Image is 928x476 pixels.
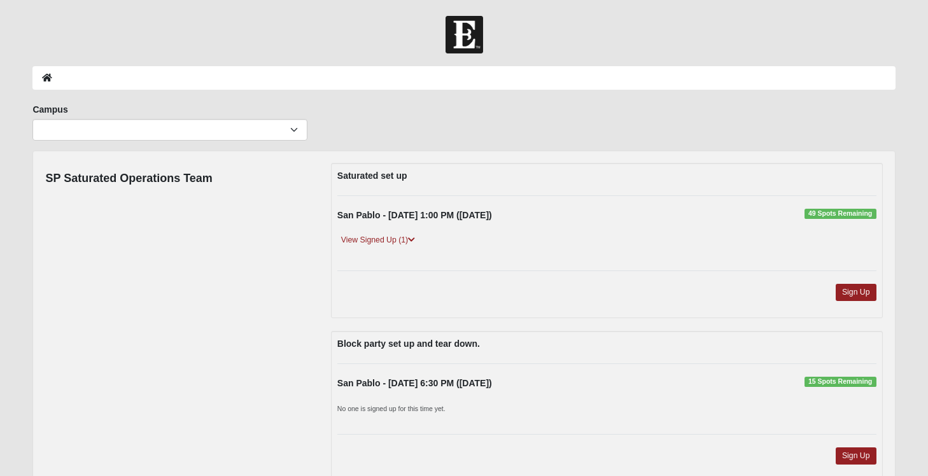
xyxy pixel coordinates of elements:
[836,284,876,301] a: Sign Up
[337,339,480,349] strong: Block party set up and tear down.
[805,209,876,219] span: 49 Spots Remaining
[337,234,419,247] a: View Signed Up (1)
[805,377,876,387] span: 15 Spots Remaining
[337,210,492,220] strong: San Pablo - [DATE] 1:00 PM ([DATE])
[446,16,483,53] img: Church of Eleven22 Logo
[337,405,446,412] small: No one is signed up for this time yet.
[836,447,876,465] a: Sign Up
[337,171,407,181] strong: Saturated set up
[337,378,492,388] strong: San Pablo - [DATE] 6:30 PM ([DATE])
[45,172,212,186] h4: SP Saturated Operations Team
[32,103,67,116] label: Campus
